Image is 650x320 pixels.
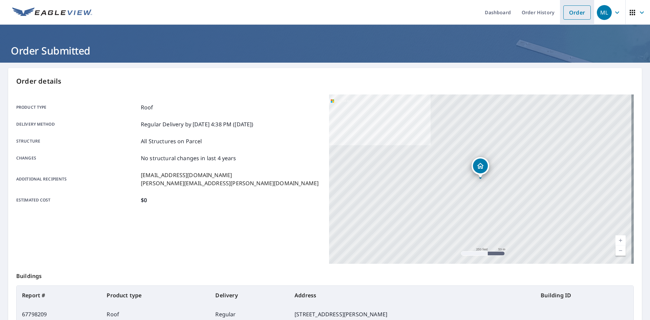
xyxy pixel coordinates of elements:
[141,171,319,179] p: [EMAIL_ADDRESS][DOMAIN_NAME]
[101,286,210,305] th: Product type
[16,137,138,145] p: Structure
[210,286,289,305] th: Delivery
[141,120,253,128] p: Regular Delivery by [DATE] 4:38 PM ([DATE])
[141,196,147,204] p: $0
[141,137,202,145] p: All Structures on Parcel
[615,246,626,256] a: Current Level 17, Zoom Out
[141,154,236,162] p: No structural changes in last 4 years
[8,44,642,58] h1: Order Submitted
[16,264,634,285] p: Buildings
[16,120,138,128] p: Delivery method
[141,103,153,111] p: Roof
[597,5,612,20] div: ML
[16,171,138,187] p: Additional recipients
[535,286,633,305] th: Building ID
[12,7,92,18] img: EV Logo
[16,103,138,111] p: Product type
[472,157,489,178] div: Dropped pin, building 1, Residential property, 1610 Chestnut St Anna, TX 75409
[289,286,535,305] th: Address
[16,196,138,204] p: Estimated cost
[563,5,591,20] a: Order
[17,286,101,305] th: Report #
[16,154,138,162] p: Changes
[615,235,626,246] a: Current Level 17, Zoom In
[141,179,319,187] p: [PERSON_NAME][EMAIL_ADDRESS][PERSON_NAME][DOMAIN_NAME]
[16,76,634,86] p: Order details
